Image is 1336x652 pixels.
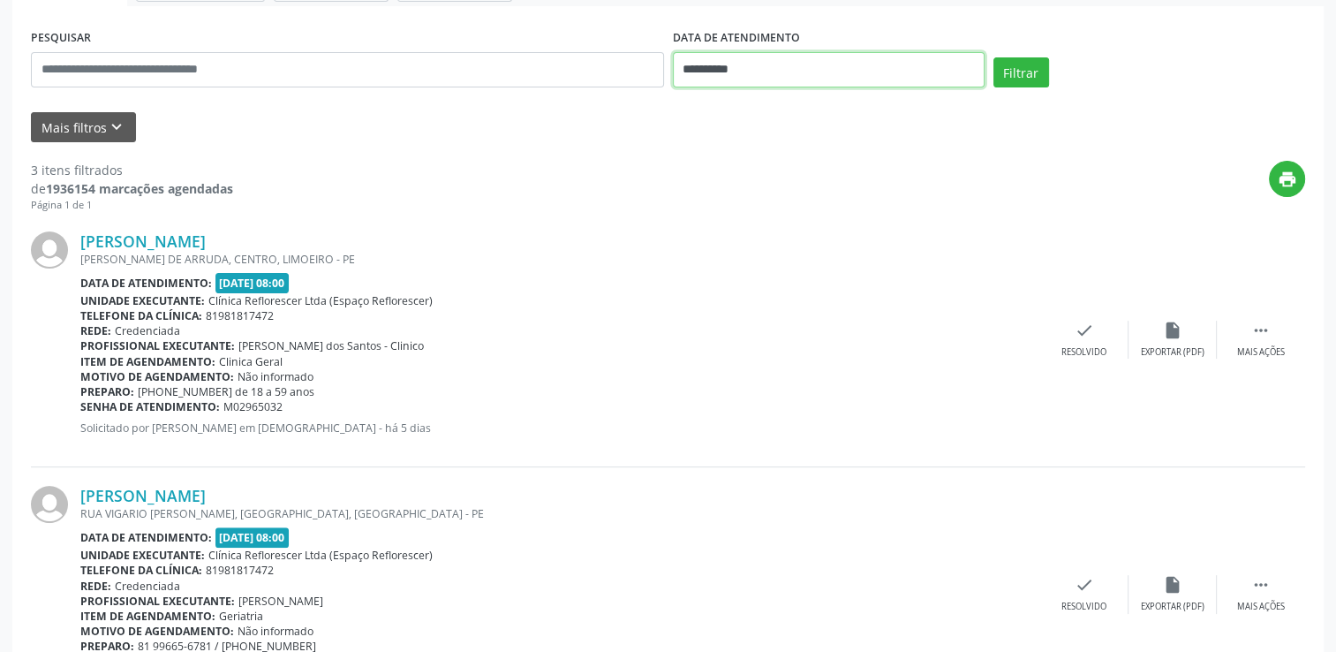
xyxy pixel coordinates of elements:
b: Item de agendamento: [80,609,215,624]
i:  [1251,575,1271,595]
i: check [1075,321,1094,340]
b: Rede: [80,579,111,594]
div: Resolvido [1061,346,1106,359]
strong: 1936154 marcações agendadas [46,180,233,197]
button: Filtrar [993,57,1049,87]
i: print [1278,170,1297,189]
div: [PERSON_NAME] DE ARRUDA, CENTRO, LIMOEIRO - PE [80,252,1040,267]
b: Data de atendimento: [80,276,212,291]
span: Clínica Reflorescer Ltda (Espaço Reflorescer) [208,548,433,563]
div: Página 1 de 1 [31,198,233,213]
div: Mais ações [1237,601,1285,613]
button: print [1269,161,1305,197]
b: Unidade executante: [80,548,205,563]
a: [PERSON_NAME] [80,231,206,251]
b: Telefone da clínica: [80,563,202,578]
label: DATA DE ATENDIMENTO [673,25,800,52]
b: Preparo: [80,384,134,399]
img: img [31,231,68,269]
b: Rede: [80,323,111,338]
div: Mais ações [1237,346,1285,359]
b: Motivo de agendamento: [80,624,234,639]
p: Solicitado por [PERSON_NAME] em [DEMOGRAPHIC_DATA] - há 5 dias [80,421,1040,436]
span: 81981817472 [206,308,274,323]
span: [PHONE_NUMBER] de 18 a 59 anos [138,384,314,399]
b: Telefone da clínica: [80,308,202,323]
b: Item de agendamento: [80,354,215,369]
span: [PERSON_NAME] dos Santos - Clinico [238,338,424,353]
img: img [31,486,68,523]
i: keyboard_arrow_down [107,118,126,137]
span: [DATE] 08:00 [215,527,290,548]
i: insert_drive_file [1163,575,1182,595]
span: Clinica Geral [219,354,283,369]
div: Resolvido [1061,601,1106,613]
span: M02965032 [223,399,283,414]
div: de [31,179,233,198]
div: RUA VIGARIO [PERSON_NAME], [GEOGRAPHIC_DATA], [GEOGRAPHIC_DATA] - PE [80,506,1040,521]
b: Senha de atendimento: [80,399,220,414]
span: [PERSON_NAME] [238,594,323,609]
label: PESQUISAR [31,25,91,52]
span: [DATE] 08:00 [215,273,290,293]
span: Clínica Reflorescer Ltda (Espaço Reflorescer) [208,293,433,308]
span: Geriatria [219,609,263,624]
span: Credenciada [115,579,180,594]
b: Profissional executante: [80,594,235,609]
b: Motivo de agendamento: [80,369,234,384]
div: Exportar (PDF) [1141,346,1204,359]
b: Unidade executante: [80,293,205,308]
i:  [1251,321,1271,340]
button: Mais filtroskeyboard_arrow_down [31,112,136,143]
span: Não informado [238,369,313,384]
div: Exportar (PDF) [1141,601,1204,613]
i: insert_drive_file [1163,321,1182,340]
span: Credenciada [115,323,180,338]
a: [PERSON_NAME] [80,486,206,505]
b: Profissional executante: [80,338,235,353]
div: 3 itens filtrados [31,161,233,179]
b: Data de atendimento: [80,530,212,545]
span: Não informado [238,624,313,639]
i: check [1075,575,1094,595]
span: 81981817472 [206,563,274,578]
